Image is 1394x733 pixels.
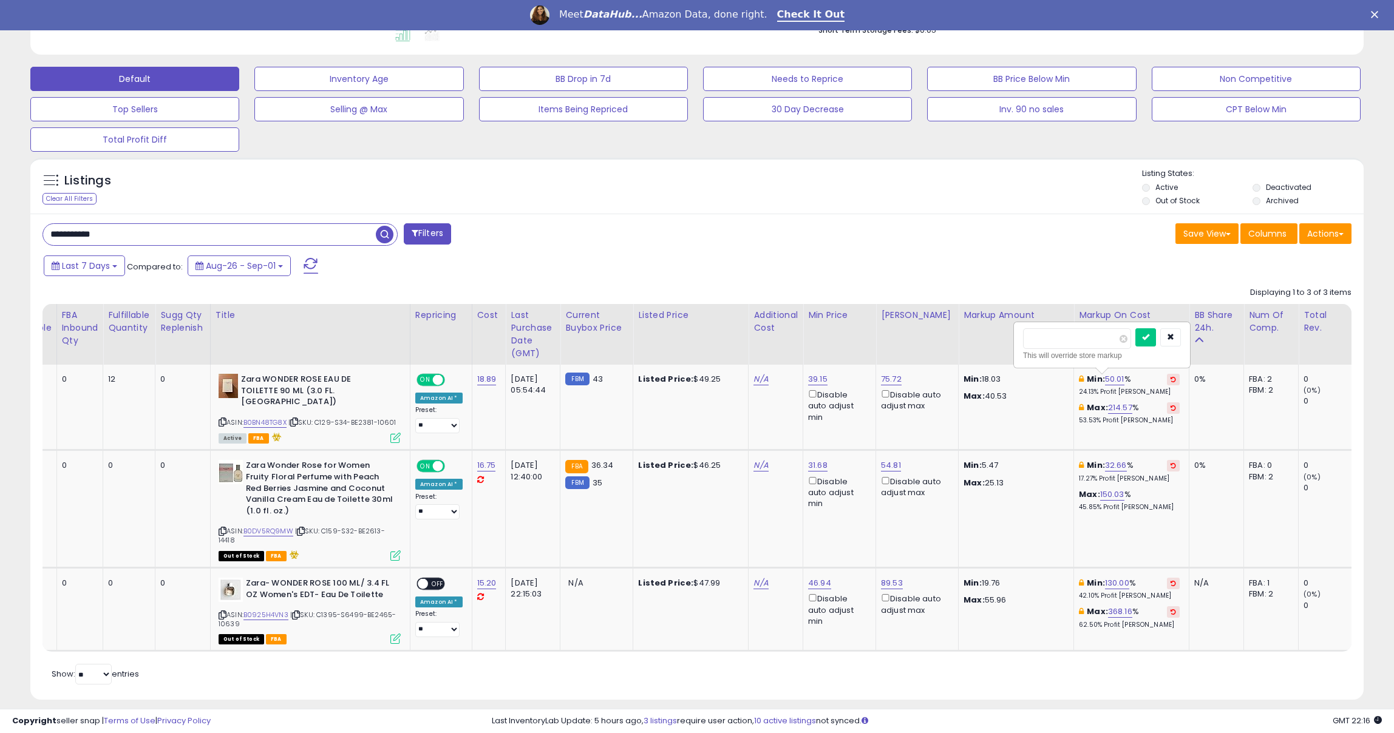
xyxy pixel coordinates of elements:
[1108,606,1132,618] a: 368.16
[593,373,603,385] span: 43
[219,578,401,643] div: ASIN:
[1087,577,1105,589] b: Min:
[881,592,949,615] div: Disable auto adjust max
[1304,600,1353,611] div: 0
[638,460,739,471] div: $46.25
[1155,195,1200,206] label: Out of Stock
[1023,350,1181,362] div: This will override store markup
[254,67,463,91] button: Inventory Age
[1079,402,1180,425] div: %
[881,309,953,322] div: [PERSON_NAME]
[1249,471,1289,482] div: FBM: 2
[1304,578,1353,589] div: 0
[1304,472,1321,482] small: (0%)
[415,393,463,404] div: Amazon AI *
[104,715,155,726] a: Terms of Use
[638,373,693,385] b: Listed Price:
[127,261,183,272] span: Compared to:
[591,459,614,471] span: 36.34
[1079,488,1100,500] b: Max:
[1108,402,1132,414] a: 214.57
[243,610,288,620] a: B0925H4VN3
[219,634,264,644] span: All listings that are currently out of stock and unavailable for purchase on Amazon
[927,97,1136,121] button: Inv. 90 no sales
[1266,182,1311,192] label: Deactivated
[1194,460,1234,471] div: 0%
[30,67,239,91] button: Default
[1100,488,1124,501] a: 150.03
[1249,309,1293,334] div: Num of Comp.
[42,193,97,204] div: Clear All Filters
[219,374,238,398] img: 31L7bmTlosL._SL40_.jpg
[568,577,583,589] span: N/A
[754,715,816,726] a: 10 active listings
[964,373,982,385] strong: Min:
[12,715,56,726] strong: Copyright
[415,406,463,433] div: Preset:
[219,433,246,444] span: All listings currently available for purchase on Amazon
[287,550,299,559] i: hazardous material
[418,461,433,471] span: ON
[881,388,949,411] div: Disable auto adjust max
[638,578,739,589] div: $47.99
[1087,402,1108,413] b: Max:
[881,577,903,589] a: 89.53
[1079,375,1084,383] i: This overrides the store level min markup for this listing
[530,5,549,25] img: Profile image for Georgie
[559,8,767,21] div: Meet Amazon Data, done right.
[964,391,1064,402] p: 40.53
[1171,405,1176,411] i: Revert to store-level Max Markup
[881,475,949,498] div: Disable auto adjust max
[964,309,1069,322] div: Markup Amount
[964,477,985,488] strong: Max:
[246,460,393,519] b: Zara Wonder Rose for Women Fruity Floral Perfume with Peach Red Berries Jasmine and Coconut Vanil...
[12,715,211,727] div: seller snap | |
[703,97,912,121] button: 30 Day Decrease
[565,373,589,385] small: FBM
[1250,287,1351,299] div: Displaying 1 to 3 of 3 items
[219,374,401,442] div: ASIN:
[219,460,401,559] div: ASIN:
[753,459,768,471] a: N/A
[808,309,871,322] div: Min Price
[808,459,828,471] a: 31.68
[1249,589,1289,600] div: FBM: 2
[62,374,94,385] div: 0
[492,715,1382,727] div: Last InventoryLab Update: 5 hours ago, require user action, not synced.
[1105,577,1129,589] a: 130.00
[1087,373,1105,385] b: Min:
[1142,168,1364,180] p: Listing States:
[160,309,205,334] div: Sugg Qty Replenish
[1304,589,1321,599] small: (0%)
[64,172,111,189] h5: Listings
[1304,374,1353,385] div: 0
[753,309,798,334] div: Additional Cost
[593,477,602,488] span: 35
[428,579,447,589] span: OFF
[160,578,201,589] div: 0
[155,304,211,365] th: Please note that this number is a calculation based on your required days of coverage and your ve...
[477,309,501,322] div: Cost
[1079,621,1180,629] p: 62.50% Profit [PERSON_NAME]
[1304,396,1353,407] div: 0
[30,97,239,121] button: Top Sellers
[443,375,463,385] span: OFF
[808,592,866,627] div: Disable auto adjust min
[1079,475,1180,483] p: 17.27% Profit [PERSON_NAME]
[1079,374,1180,396] div: %
[479,67,688,91] button: BB Drop in 7d
[443,461,463,471] span: OFF
[753,373,768,385] a: N/A
[44,255,125,276] button: Last 7 Days
[808,373,828,385] a: 39.15
[753,577,768,589] a: N/A
[1152,67,1361,91] button: Non Competitive
[62,578,94,589] div: 0
[881,373,902,385] a: 75.72
[1087,459,1105,471] b: Min:
[964,459,982,471] strong: Min:
[964,578,1064,589] p: 19.76
[266,551,287,561] span: FBA
[1304,460,1353,471] div: 0
[1079,404,1084,411] i: This overrides the store level max markup for this listing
